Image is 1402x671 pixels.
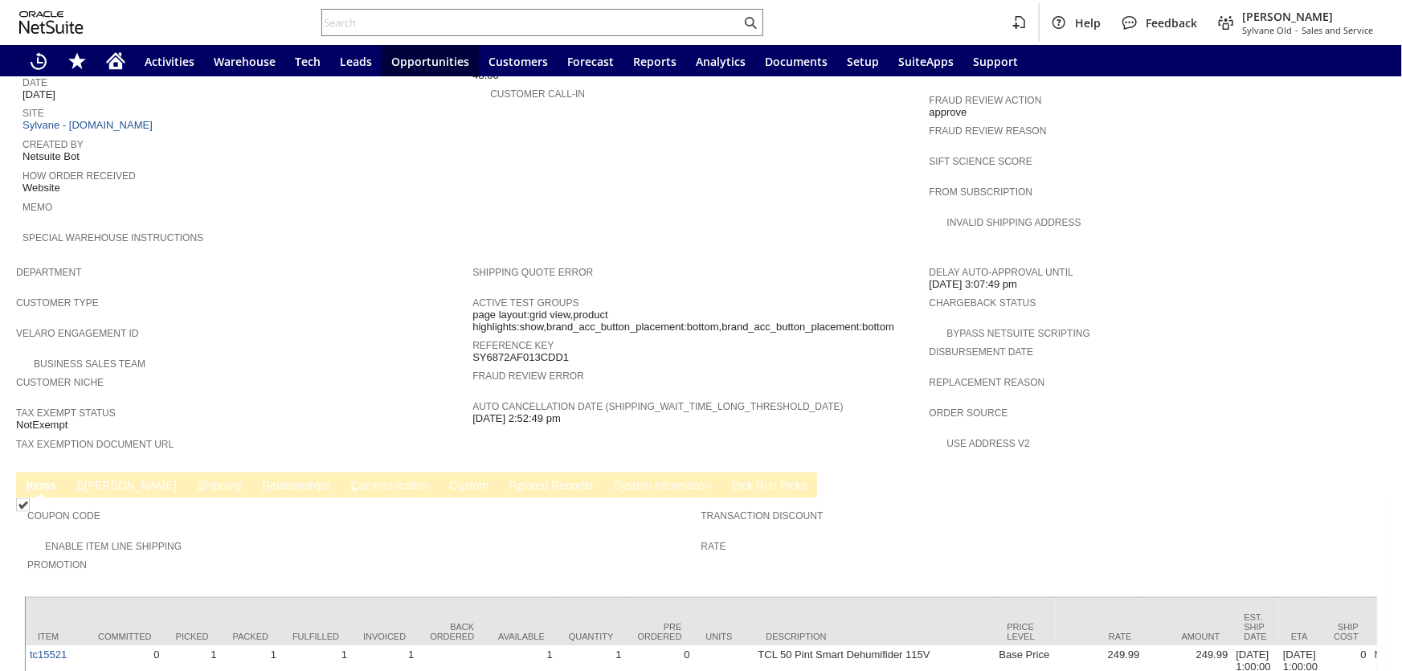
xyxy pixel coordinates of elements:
[16,439,174,450] a: Tax Exemption Document URL
[233,632,268,641] div: Packed
[732,479,739,492] span: P
[1075,15,1101,31] span: Help
[947,328,1090,339] a: Bypass NetSuite Scripting
[340,54,372,69] span: Leads
[45,541,182,552] a: Enable Item Line Shipping
[77,479,84,492] span: B
[19,11,84,34] svg: logo
[1302,24,1373,36] span: Sales and Service
[930,106,967,119] span: approve
[930,125,1047,137] a: Fraud Review Reason
[837,45,889,77] a: Setup
[1242,24,1292,36] span: Sylvane Old
[351,479,359,492] span: C
[27,479,30,492] span: I
[22,150,80,163] span: Netsuite Bot
[22,182,60,194] span: Website
[1242,9,1373,24] span: [PERSON_NAME]
[22,232,203,243] a: Special Warehouse Instructions
[930,377,1045,388] a: Replacement reason
[706,632,742,641] div: Units
[930,278,1018,291] span: [DATE] 3:07:49 pm
[623,45,686,77] a: Reports
[106,51,125,71] svg: Home
[741,13,760,32] svg: Search
[472,401,843,412] a: Auto Cancellation Date (shipping_wait_time_long_threshold_date)
[22,170,136,182] a: How Order Received
[29,51,48,71] svg: Recent Records
[1008,622,1044,641] div: Price Level
[1245,612,1268,641] div: Est. Ship Date
[755,45,837,77] a: Documents
[22,77,47,88] a: Date
[204,45,285,77] a: Warehouse
[1156,632,1220,641] div: Amount
[889,45,963,77] a: SuiteApps
[472,351,569,364] span: SY6872AF013CDD1
[16,498,30,512] img: Checked
[488,54,548,69] span: Customers
[1295,24,1298,36] span: -
[638,622,682,641] div: Pre Ordered
[382,45,479,77] a: Opportunities
[696,54,746,69] span: Analytics
[16,419,67,432] span: NotExempt
[363,632,406,641] div: Invoiced
[430,622,474,641] div: Back Ordered
[622,479,627,492] span: y
[898,54,954,69] span: SuiteApps
[847,54,879,69] span: Setup
[16,297,99,309] a: Customer Type
[558,45,623,77] a: Forecast
[330,45,382,77] a: Leads
[633,54,676,69] span: Reports
[295,54,321,69] span: Tech
[930,186,1033,198] a: From Subscription
[194,479,246,494] a: Shipping
[472,340,554,351] a: Reference Key
[1357,476,1376,495] a: Unrolled view on
[930,407,1008,419] a: Order Source
[610,479,715,494] a: System Information
[930,346,1034,358] a: Disbursement Date
[22,202,52,213] a: Memo
[22,119,157,131] a: Sylvane - [DOMAIN_NAME]
[285,45,330,77] a: Tech
[569,632,614,641] div: Quantity
[19,45,58,77] a: Recent Records
[498,632,545,641] div: Available
[686,45,755,77] a: Analytics
[472,267,593,278] a: Shipping Quote Error
[16,267,82,278] a: Department
[1291,632,1310,641] div: ETA
[766,632,983,641] div: Description
[34,358,145,370] a: Business Sales Team
[214,54,276,69] span: Warehouse
[38,632,74,641] div: Item
[391,54,469,69] span: Opportunities
[505,479,597,494] a: Related Records
[67,51,87,71] svg: Shortcuts
[930,156,1032,167] a: Sift Science Score
[458,479,464,492] span: u
[517,479,524,492] span: e
[198,479,205,492] span: S
[1068,632,1132,641] div: Rate
[16,377,104,388] a: Customer Niche
[30,648,67,661] a: tc15521
[176,632,209,641] div: Picked
[1334,622,1359,641] div: Ship Cost
[16,407,116,419] a: Tax Exempt Status
[22,139,84,150] a: Created By
[472,309,921,333] span: page layout:grid view,product highlights:show,brand_acc_button_placement:bottom,brand_acc_button_...
[292,632,339,641] div: Fulfilled
[27,510,100,522] a: Coupon Code
[446,479,493,494] a: Custom
[96,45,135,77] a: Home
[22,88,55,101] span: [DATE]
[322,13,741,32] input: Search
[472,412,561,425] span: [DATE] 2:52:49 pm
[347,479,433,494] a: Communication
[27,559,87,571] a: Promotion
[263,479,271,492] span: R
